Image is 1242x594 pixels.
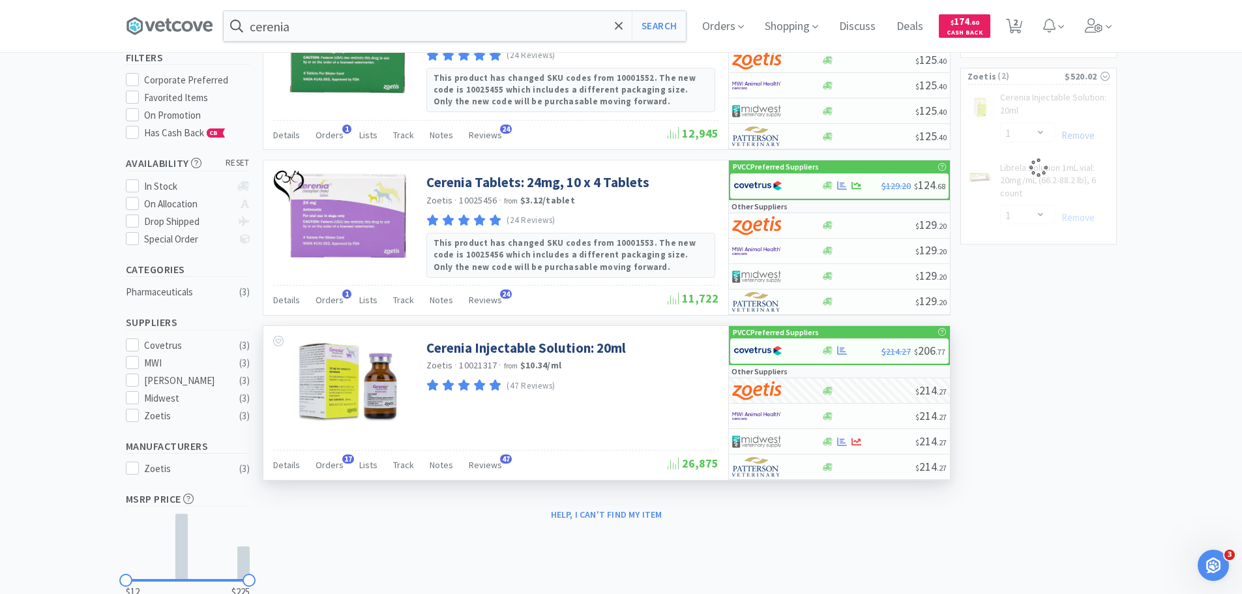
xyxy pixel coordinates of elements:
[969,18,979,27] span: . 60
[144,126,226,139] span: Has Cash Back
[732,432,781,451] img: 4dd14cff54a648ac9e977f0c5da9bc2e_5.png
[915,383,947,398] span: 214
[393,129,414,141] span: Track
[144,214,231,230] div: Drop Shipped
[342,290,351,299] span: 1
[732,101,781,121] img: 4dd14cff54a648ac9e977f0c5da9bc2e_5.png
[915,128,947,143] span: 125
[459,194,497,206] span: 10025456
[1001,22,1028,34] a: 2
[915,221,919,231] span: $
[891,21,928,33] a: Deals
[226,156,250,170] span: reset
[430,294,453,306] span: Notes
[430,129,453,141] span: Notes
[915,463,919,473] span: $
[469,294,502,306] span: Reviews
[915,434,947,449] span: 214
[239,461,250,477] div: ( 3 )
[359,129,377,141] span: Lists
[668,126,718,141] span: 12,945
[936,347,945,357] span: . 77
[469,129,502,141] span: Reviews
[733,176,782,196] img: 77fca1acd8b6420a9015268ca798ef17_1.png
[520,359,561,371] strong: $10.34 / ml
[144,391,225,406] div: Midwest
[915,243,947,258] span: 129
[239,373,250,389] div: ( 3 )
[499,359,501,371] span: ·
[915,387,919,396] span: $
[915,78,947,93] span: 125
[968,69,997,83] span: Zoetis
[732,292,781,312] img: f5e969b455434c6296c6d81ef179fa71_3.png
[144,90,250,106] div: Favorited Items
[915,293,947,308] span: 129
[316,294,344,306] span: Orders
[126,262,250,277] h5: Categories
[732,241,781,261] img: f6b2451649754179b5b4e0c70c3f7cb0_2.png
[632,11,686,41] button: Search
[126,156,250,171] h5: Availability
[507,214,555,228] p: (24 Reviews)
[937,297,947,307] span: . 20
[144,231,231,247] div: Special Order
[732,267,781,286] img: 4dd14cff54a648ac9e977f0c5da9bc2e_5.png
[144,108,250,123] div: On Promotion
[359,294,377,306] span: Lists
[393,294,414,306] span: Track
[915,52,947,67] span: 125
[732,406,781,426] img: f6b2451649754179b5b4e0c70c3f7cb0_2.png
[915,246,919,256] span: $
[126,50,250,65] h5: Filters
[733,341,782,361] img: 77fca1acd8b6420a9015268ca798ef17_1.png
[937,56,947,66] span: . 40
[914,347,918,357] span: $
[144,408,225,424] div: Zoetis
[732,76,781,95] img: f6b2451649754179b5b4e0c70c3f7cb0_2.png
[1065,69,1109,83] div: $520.02
[915,438,919,447] span: $
[668,456,718,471] span: 26,875
[937,272,947,282] span: . 20
[500,125,512,134] span: 24
[834,21,881,33] a: Discuss
[500,454,512,464] span: 47
[273,459,300,471] span: Details
[732,200,788,213] p: Other Suppliers
[937,387,947,396] span: . 27
[144,355,225,371] div: MWI
[951,15,979,27] span: 174
[293,339,402,424] img: 423d7c744f9a4a28ab2af650328213a6_239332.png
[733,160,819,173] p: PVCC Preferred Suppliers
[207,129,220,137] span: CB
[359,459,377,471] span: Lists
[937,132,947,142] span: . 40
[937,438,947,447] span: . 27
[543,503,670,526] button: Help, I can't find my item
[499,194,501,206] span: ·
[239,408,250,424] div: ( 3 )
[668,291,718,306] span: 11,722
[507,49,555,63] p: (24 Reviews)
[459,359,497,371] span: 10021317
[316,129,344,141] span: Orders
[504,196,518,205] span: from
[914,177,945,192] span: 124
[426,339,626,357] a: Cerenia Injectable Solution: 20ml
[1198,550,1229,581] iframe: Intercom live chat
[1224,550,1235,560] span: 3
[434,237,696,272] strong: This product has changed SKU codes from 10001553. The new code is 10025456 which includes a diffe...
[144,179,231,194] div: In Stock
[915,103,947,118] span: 125
[947,29,983,38] span: Cash Back
[915,272,919,282] span: $
[144,72,250,88] div: Corporate Preferred
[937,246,947,256] span: . 20
[430,459,453,471] span: Notes
[520,194,575,206] strong: $3.12 / tablet
[914,343,945,358] span: 206
[915,297,919,307] span: $
[144,461,225,477] div: Zoetis
[316,459,344,471] span: Orders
